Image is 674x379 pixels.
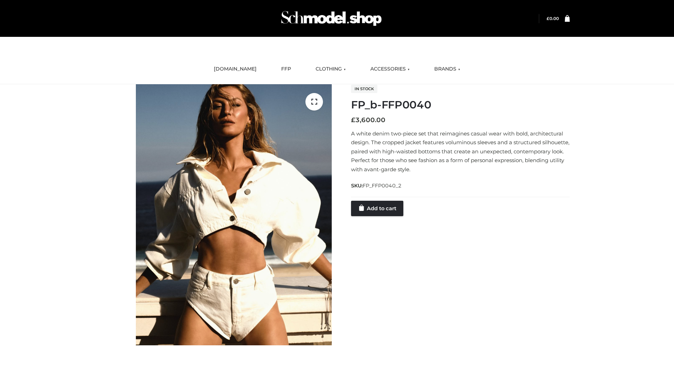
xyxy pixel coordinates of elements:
span: SKU: [351,181,402,190]
span: £ [547,16,549,21]
span: FP_FFP0040_2 [363,182,402,189]
a: ACCESSORIES [365,61,415,77]
img: Schmodel Admin 964 [279,5,384,32]
span: £ [351,116,355,124]
h1: FP_b-FFP0040 [351,99,570,111]
bdi: 0.00 [547,16,559,21]
bdi: 3,600.00 [351,116,385,124]
img: FP_b-FFP0040 [136,84,332,345]
a: Add to cart [351,201,403,216]
a: £0.00 [547,16,559,21]
a: [DOMAIN_NAME] [209,61,262,77]
a: FFP [276,61,296,77]
p: A white denim two-piece set that reimagines casual wear with bold, architectural design. The crop... [351,129,570,174]
a: BRANDS [429,61,465,77]
span: In stock [351,85,377,93]
a: CLOTHING [310,61,351,77]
